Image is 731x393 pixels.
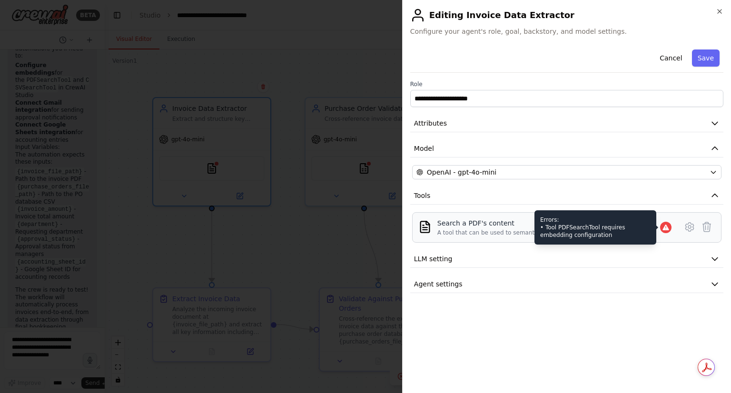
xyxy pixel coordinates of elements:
button: Delete tool [698,218,715,236]
button: LLM setting [410,250,723,268]
span: Agent settings [414,279,463,289]
button: OpenAI - gpt-4o-mini [412,165,721,179]
button: Configure tool [681,218,698,236]
h2: Editing Invoice Data Extractor [410,8,723,23]
button: Model [410,140,723,157]
button: Cancel [654,49,688,67]
label: Role [410,80,723,88]
div: A tool that can be used to semantic search a query from a PDF's content. [437,229,647,236]
button: Agent settings [410,275,723,293]
span: LLM setting [414,254,453,264]
span: Model [414,144,434,153]
span: OpenAI - gpt-4o-mini [427,167,496,177]
div: Errors: • Tool PDFSearchTool requires embedding configuration [534,210,656,245]
button: Attributes [410,115,723,132]
span: Tools [414,191,431,200]
div: Search a PDF's content [437,218,647,228]
span: Attributes [414,118,447,128]
img: PDFSearchTool [418,220,432,234]
span: Configure your agent's role, goal, backstory, and model settings. [410,27,723,36]
button: Tools [410,187,723,205]
button: Save [692,49,720,67]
